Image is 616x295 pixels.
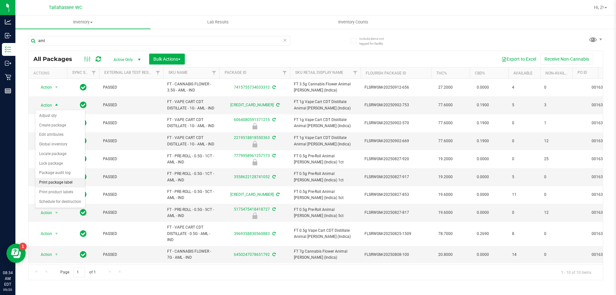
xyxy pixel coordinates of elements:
[544,138,569,144] span: 12
[72,70,97,75] a: Sync Status
[234,117,270,122] a: 6064080591371215
[104,70,155,75] a: External Lab Test Result
[5,74,11,80] inline-svg: Retail
[474,83,492,92] span: 0.0000
[512,120,536,126] span: 0
[544,102,569,108] span: 3
[474,136,492,146] span: 0.1900
[544,210,569,216] span: 12
[592,139,610,143] a: 00163495
[512,84,536,91] span: 4
[234,135,270,140] a: 2219518818550363
[35,178,85,187] li: Print package label
[512,174,536,180] span: 5
[209,67,219,78] a: Filter
[73,267,85,277] input: 1
[234,153,270,158] a: 7779958961257173
[33,56,79,63] span: All Packages
[275,192,279,197] span: Sync from Compliance System
[230,192,274,197] a: [CREDIT_CARD_NUMBER]
[35,130,85,140] li: Edit attributes
[435,118,456,128] span: 77.6000
[271,175,276,179] span: Sync from Compliance System
[435,83,456,92] span: 27.2000
[167,189,216,201] span: FT - PRE-ROLL - 0.5G - 5CT - AML - IND
[364,156,427,162] span: FLSRWGM-20250827-920
[556,267,596,277] span: 1 - 10 of 10 items
[5,32,11,39] inline-svg: Inbound
[364,174,427,180] span: FLSRWGM-20250827-917
[167,224,216,243] span: FT - VAPE CART CDT DISTILLATE - 0.5G - AML - IND
[592,252,610,257] a: 00163497
[234,207,270,212] a: 5175475418418727
[35,83,52,92] span: Action
[167,99,216,111] span: FT - VAPE CART CDT DISTILLATE - 1G - AML - IND
[53,208,61,217] span: select
[474,250,492,259] span: 0.0000
[35,168,85,178] li: Package audit log
[513,71,533,75] a: Available
[103,210,159,216] span: PASSED
[544,84,569,91] span: 0
[6,244,26,263] iframe: Resource center
[35,208,52,217] span: Action
[475,71,485,75] a: CBD%
[294,228,357,240] span: FT 0.5g Vape Cart CDT Distillate Animal [PERSON_NAME] (Indica)
[592,192,610,197] a: 00163494
[592,157,610,161] a: 00163497
[544,231,569,237] span: 0
[294,189,357,201] span: FT 0.5g Pre-Roll Animal [PERSON_NAME] (Indica) 5ct
[49,5,82,10] span: Tallahassee WC
[275,103,279,107] span: Sync from Compliance System
[5,88,11,94] inline-svg: Reports
[435,250,456,259] span: 20.8000
[53,229,61,238] span: select
[350,67,361,78] a: Filter
[103,174,159,180] span: PASSED
[294,248,357,261] span: FT 7g Cannabis Flower Animal [PERSON_NAME] (Indica)
[544,192,569,198] span: 0
[271,117,276,122] span: Sync from Compliance System
[364,120,427,126] span: FLSRWGM-20250902-570
[512,252,536,258] span: 14
[271,135,276,140] span: Sync from Compliance System
[103,231,159,237] span: PASSED
[103,120,159,126] span: PASSED
[218,159,291,165] div: Newly Received
[359,36,391,46] span: Include items not tagged for facility
[592,231,610,236] a: 00163497
[512,192,536,198] span: 11
[153,67,163,78] a: Filter
[279,67,290,78] a: Filter
[55,267,101,277] span: Page of 1
[294,135,357,147] span: FT 1g Vape Cart CDT Distillate Animal [PERSON_NAME] (Indica)
[80,250,87,259] span: In Sync
[35,149,85,159] li: Locate package
[577,70,587,75] a: PO ID
[35,101,52,110] span: Action
[364,138,427,144] span: FLSRWGM-20250902-669
[35,229,52,238] span: Action
[512,102,536,108] span: 5
[103,156,159,162] span: PASSED
[435,136,456,146] span: 77.6000
[28,36,290,46] input: Search Package ID, Item Name, SKU, Lot or Part Number...
[544,120,569,126] span: 1
[80,100,87,109] span: In Sync
[435,172,456,182] span: 19.2000
[435,190,456,199] span: 19.6000
[474,190,492,199] span: 0.0000
[5,60,11,66] inline-svg: Outbound
[592,210,610,215] a: 00163494
[234,231,270,236] a: 3969358830560883
[474,154,492,164] span: 0.0000
[592,121,610,125] a: 00163494
[103,138,159,144] span: PASSED
[225,70,246,75] a: Package ID
[230,103,274,107] a: [CREDIT_CARD_NUMBER]
[103,84,159,91] span: PASSED
[19,243,27,250] iframe: Resource center unread badge
[512,231,536,237] span: 8
[199,19,237,25] span: Lab Results
[167,135,216,147] span: FT - VAPE CART CDT DISTILLATE - 1G - AML - IND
